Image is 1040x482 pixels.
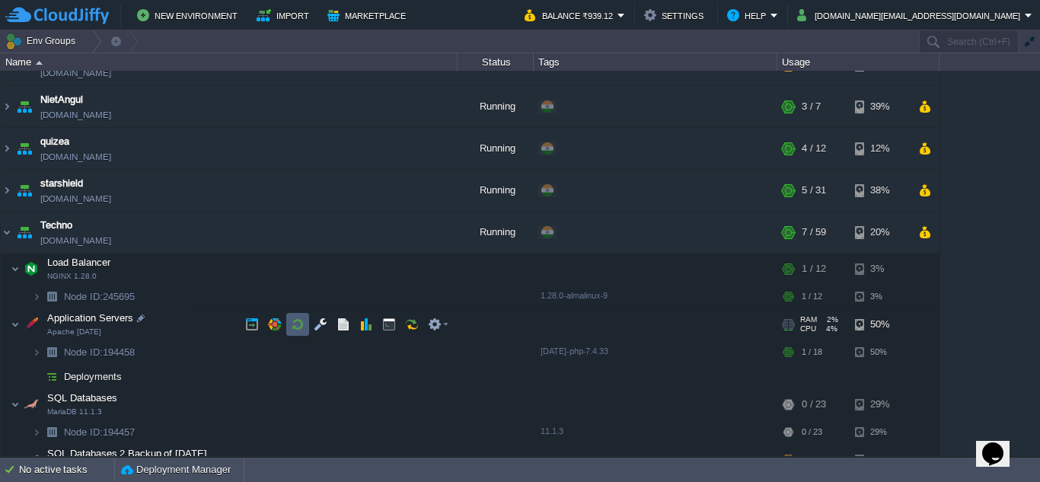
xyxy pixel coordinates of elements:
[46,447,209,460] span: SQL Databases 2 Backup of [DATE]
[800,315,817,324] span: RAM
[41,285,62,308] img: AMDAwAAAACH5BAEAAAAALAAAAAABAAEAAAICRAEAOw==
[802,128,826,169] div: 4 / 12
[62,426,137,439] span: 194457
[1,128,13,169] img: AMDAwAAAACH5BAEAAAAALAAAAAABAAEAAAICRAEAOw==
[802,254,826,284] div: 1 / 12
[40,107,111,123] a: [DOMAIN_NAME]
[855,128,904,169] div: 12%
[458,170,534,211] div: Running
[40,218,72,233] a: Techno
[802,285,822,308] div: 1 / 12
[32,285,41,308] img: AMDAwAAAACH5BAEAAAAALAAAAAABAAEAAAICRAEAOw==
[21,309,42,340] img: AMDAwAAAACH5BAEAAAAALAAAAAABAAEAAAICRAEAOw==
[327,6,410,24] button: Marketplace
[855,389,904,420] div: 29%
[137,6,242,24] button: New Environment
[797,6,1025,24] button: [DOMAIN_NAME][EMAIL_ADDRESS][DOMAIN_NAME]
[5,30,81,52] button: Env Groups
[855,254,904,284] div: 3%
[727,6,770,24] button: Help
[19,458,114,482] div: No active tasks
[855,420,904,444] div: 29%
[64,426,103,438] span: Node ID:
[46,391,120,404] span: SQL Databases
[855,212,904,253] div: 20%
[47,407,102,417] span: MariaDB 11.1.3
[822,324,837,334] span: 4%
[32,365,41,388] img: AMDAwAAAACH5BAEAAAAALAAAAAABAAEAAAICRAEAOw==
[47,327,101,337] span: Apache [DATE]
[855,86,904,127] div: 39%
[541,426,563,436] span: 11.1.3
[855,340,904,364] div: 50%
[62,370,124,383] a: Deployments
[823,315,838,324] span: 2%
[41,365,62,388] img: AMDAwAAAACH5BAEAAAAALAAAAAABAAEAAAICRAEAOw==
[46,312,136,324] a: Application ServersApache [DATE]
[36,61,43,65] img: AMDAwAAAACH5BAEAAAAALAAAAAABAAEAAAICRAEAOw==
[14,170,35,211] img: AMDAwAAAACH5BAEAAAAALAAAAAABAAEAAAICRAEAOw==
[802,212,826,253] div: 7 / 59
[802,170,826,211] div: 5 / 31
[32,340,41,364] img: AMDAwAAAACH5BAEAAAAALAAAAAABAAEAAAICRAEAOw==
[458,128,534,169] div: Running
[32,420,41,444] img: AMDAwAAAACH5BAEAAAAALAAAAAABAAEAAAICRAEAOw==
[64,346,103,358] span: Node ID:
[855,445,904,475] div: 14%
[855,309,904,340] div: 50%
[802,420,822,444] div: 0 / 23
[644,6,708,24] button: Settings
[46,256,113,269] span: Load Balancer
[21,254,42,284] img: AMDAwAAAACH5BAEAAAAALAAAAAABAAEAAAICRAEAOw==
[62,346,137,359] a: Node ID:194458
[40,92,83,107] a: NietAngul
[41,340,62,364] img: AMDAwAAAACH5BAEAAAAALAAAAAABAAEAAAICRAEAOw==
[1,170,13,211] img: AMDAwAAAACH5BAEAAAAALAAAAAABAAEAAAICRAEAOw==
[40,65,111,81] a: [DOMAIN_NAME]
[40,191,111,206] a: [DOMAIN_NAME]
[46,392,120,404] a: SQL DatabasesMariaDB 11.1.3
[21,389,42,420] img: AMDAwAAAACH5BAEAAAAALAAAAAABAAEAAAICRAEAOw==
[40,149,111,164] a: [DOMAIN_NAME]
[2,53,457,71] div: Name
[778,53,939,71] div: Usage
[11,445,20,475] img: AMDAwAAAACH5BAEAAAAALAAAAAABAAEAAAICRAEAOw==
[40,134,69,149] a: quizea
[458,212,534,253] div: Running
[11,309,20,340] img: AMDAwAAAACH5BAEAAAAALAAAAAABAAEAAAICRAEAOw==
[46,257,113,268] a: Load BalancerNGINX 1.28.0
[1,212,13,253] img: AMDAwAAAACH5BAEAAAAALAAAAAABAAEAAAICRAEAOw==
[802,86,821,127] div: 3 / 7
[257,6,314,24] button: Import
[802,445,821,475] div: 5 / 6
[525,6,617,24] button: Balance ₹939.12
[458,53,533,71] div: Status
[11,254,20,284] img: AMDAwAAAACH5BAEAAAAALAAAAAABAAEAAAICRAEAOw==
[40,176,83,191] a: starshield
[46,311,136,324] span: Application Servers
[41,420,62,444] img: AMDAwAAAACH5BAEAAAAALAAAAAABAAEAAAICRAEAOw==
[855,170,904,211] div: 38%
[62,290,137,303] a: Node ID:245695
[121,462,231,477] button: Deployment Manager
[62,426,137,439] a: Node ID:194457
[800,324,816,334] span: CPU
[541,346,608,356] span: [DATE]-php-7.4.33
[14,86,35,127] img: AMDAwAAAACH5BAEAAAAALAAAAAABAAEAAAICRAEAOw==
[976,421,1025,467] iframe: chat widget
[21,445,42,475] img: AMDAwAAAACH5BAEAAAAALAAAAAABAAEAAAICRAEAOw==
[534,53,777,71] div: Tags
[5,6,109,25] img: CloudJiffy
[40,233,111,248] a: [DOMAIN_NAME]
[541,291,608,300] span: 1.28.0-almalinux-9
[11,389,20,420] img: AMDAwAAAACH5BAEAAAAALAAAAAABAAEAAAICRAEAOw==
[855,285,904,308] div: 3%
[46,448,209,459] a: SQL Databases 2 Backup of [DATE]
[14,128,35,169] img: AMDAwAAAACH5BAEAAAAALAAAAAABAAEAAAICRAEAOw==
[458,86,534,127] div: Running
[64,291,103,302] span: Node ID:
